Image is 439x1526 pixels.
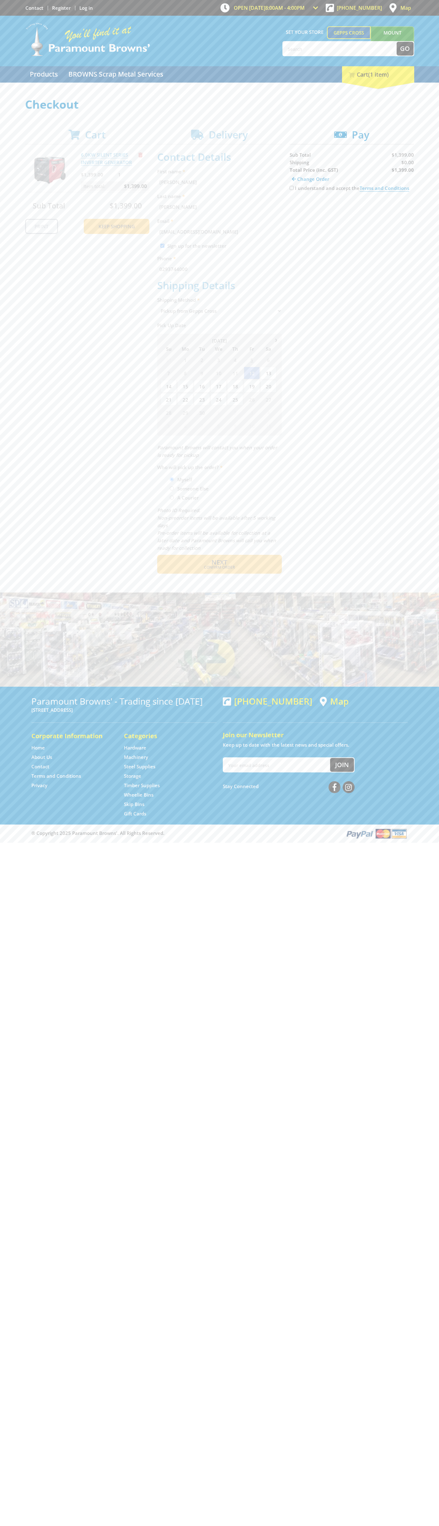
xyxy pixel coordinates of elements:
a: Go to the BROWNS Scrap Metal Services page [64,66,168,83]
a: Go to the Products page [25,66,62,83]
a: Go to the Machinery page [124,754,148,760]
a: Go to the Wheelie Bins page [124,792,153,798]
input: Search [283,42,397,56]
a: Go to the Skip Bins page [124,801,144,808]
span: Sub Total [290,152,311,158]
input: Your email address [223,758,330,772]
input: Please accept the terms and conditions. [290,186,294,190]
a: Go to the Storage page [124,773,141,779]
img: Paramount Browns' [25,22,151,57]
a: Log in [79,5,93,11]
a: Go to the Gift Cards page [124,810,146,817]
h1: Checkout [25,98,414,111]
span: Shipping [290,159,309,165]
a: View a map of Gepps Cross location [320,696,349,706]
span: Pay [352,128,369,141]
div: Stay Connected [223,779,355,794]
span: Set your store [282,26,327,38]
span: OPEN [DATE] [234,4,305,11]
div: ® Copyright 2025 Paramount Browns'. All Rights Reserved. [25,828,414,839]
span: (1 item) [368,71,389,78]
a: Mount [PERSON_NAME] [371,26,414,50]
p: Keep up to date with the latest news and special offers. [223,741,408,749]
h5: Corporate Information [31,732,111,740]
a: Go to the registration page [52,5,71,11]
button: Join [330,758,354,772]
div: Cart [342,66,414,83]
a: Go to the About Us page [31,754,52,760]
p: [STREET_ADDRESS] [31,706,217,714]
a: Go to the Contact page [25,5,43,11]
div: [PHONE_NUMBER] [223,696,312,706]
strong: $1,399.00 [392,167,414,173]
a: Terms and Conditions [360,185,409,192]
strong: Total Price (inc. GST) [290,167,338,173]
a: Go to the Privacy page [31,782,47,789]
label: I understand and accept the [295,185,409,192]
a: Change Order [290,174,331,184]
a: Go to the Steel Supplies page [124,763,155,770]
button: Go [397,42,414,56]
a: Go to the Contact page [31,763,49,770]
h5: Join our Newsletter [223,731,408,739]
a: Go to the Timber Supplies page [124,782,160,789]
h5: Categories [124,732,204,740]
a: Go to the Terms and Conditions page [31,773,81,779]
a: Go to the Hardware page [124,744,146,751]
span: Change Order [297,176,329,182]
span: $0.00 [401,159,414,165]
img: PayPal, Mastercard, Visa accepted [345,828,408,839]
a: Gepps Cross [327,26,371,39]
span: $1,399.00 [392,152,414,158]
h3: Paramount Browns' - Trading since [DATE] [31,696,217,706]
a: Go to the Home page [31,744,45,751]
span: 8:00am - 4:00pm [265,4,305,11]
